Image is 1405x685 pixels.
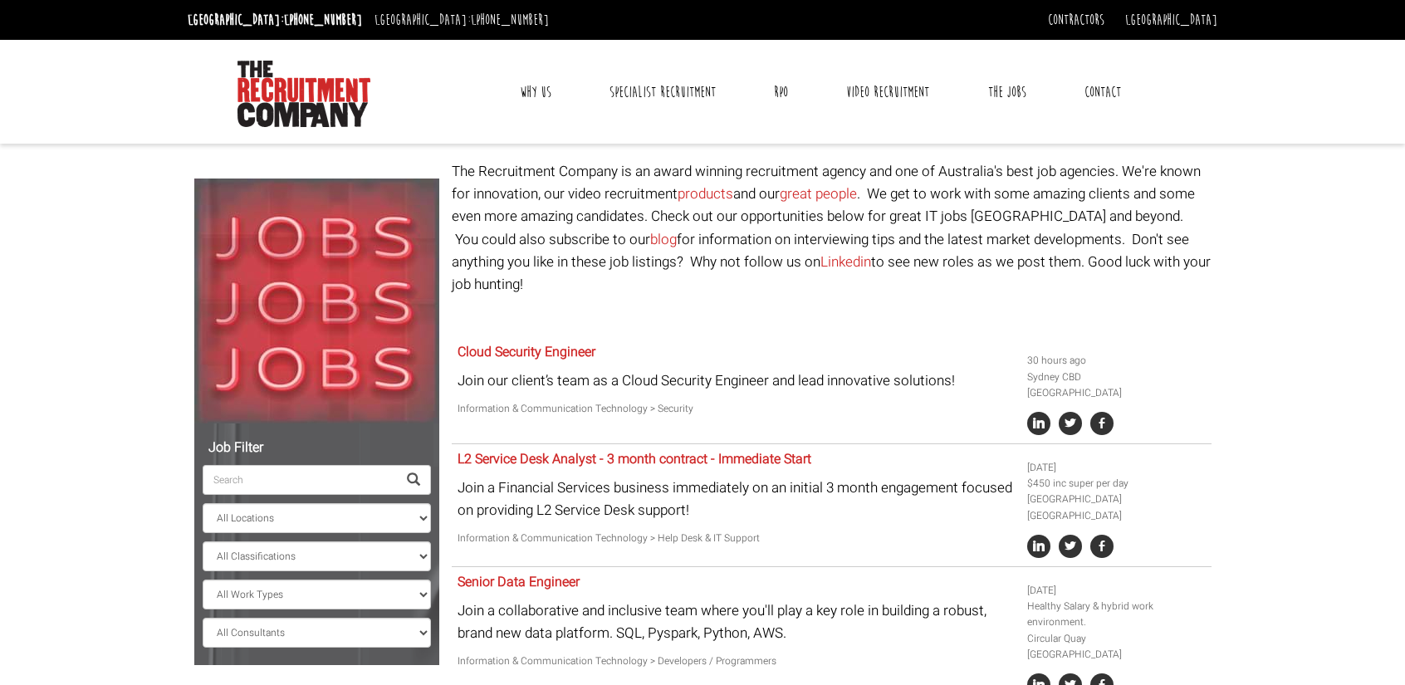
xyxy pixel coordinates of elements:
a: Video Recruitment [834,71,942,113]
h5: Job Filter [203,441,431,456]
a: blog [650,229,677,250]
p: The Recruitment Company is an award winning recruitment agency and one of Australia's best job ag... [452,160,1212,296]
a: RPO [761,71,800,113]
li: [GEOGRAPHIC_DATA]: [370,7,553,33]
a: products [678,183,733,204]
a: great people [780,183,857,204]
a: Contact [1072,71,1133,113]
a: Cloud Security Engineer [458,342,595,362]
a: Contractors [1048,11,1104,29]
li: 30 hours ago [1027,353,1205,369]
a: The Jobs [976,71,1039,113]
img: The Recruitment Company [237,61,370,127]
a: [PHONE_NUMBER] [471,11,549,29]
li: [GEOGRAPHIC_DATA]: [184,7,366,33]
a: Linkedin [820,252,871,272]
a: [PHONE_NUMBER] [284,11,362,29]
a: Specialist Recruitment [597,71,728,113]
a: Why Us [507,71,564,113]
a: [GEOGRAPHIC_DATA] [1125,11,1217,29]
img: Jobs, Jobs, Jobs [194,179,439,423]
input: Search [203,465,397,495]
